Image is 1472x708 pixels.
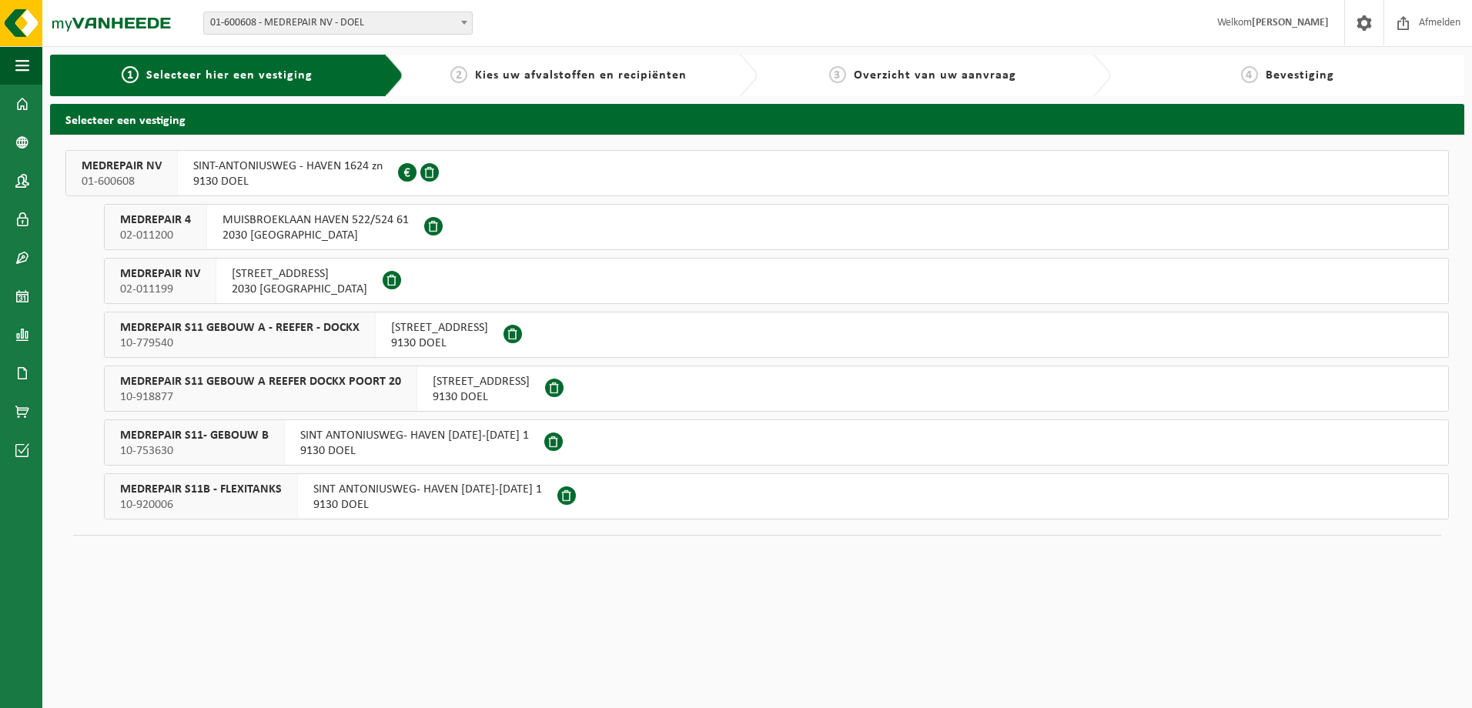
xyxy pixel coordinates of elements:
[146,69,313,82] span: Selecteer hier een vestiging
[829,66,846,83] span: 3
[222,212,409,228] span: MUISBROEKLAAN HAVEN 522/524 61
[50,104,1464,134] h2: Selecteer een vestiging
[204,12,472,34] span: 01-600608 - MEDREPAIR NV - DOEL
[120,228,191,243] span: 02-011200
[232,282,367,297] span: 2030 [GEOGRAPHIC_DATA]
[120,389,401,405] span: 10-918877
[120,320,360,336] span: MEDREPAIR S11 GEBOUW A - REEFER - DOCKX
[300,428,529,443] span: SINT ANTONIUSWEG- HAVEN [DATE]-[DATE] 1
[1252,17,1329,28] strong: [PERSON_NAME]
[82,174,162,189] span: 01-600608
[104,312,1449,358] button: MEDREPAIR S11 GEBOUW A - REEFER - DOCKX 10-779540 [STREET_ADDRESS]9130 DOEL
[120,266,200,282] span: MEDREPAIR NV
[120,212,191,228] span: MEDREPAIR 4
[1266,69,1334,82] span: Bevestiging
[193,174,383,189] span: 9130 DOEL
[104,366,1449,412] button: MEDREPAIR S11 GEBOUW A REEFER DOCKX POORT 20 10-918877 [STREET_ADDRESS]9130 DOEL
[104,419,1449,466] button: MEDREPAIR S11- GEBOUW B 10-753630 SINT ANTONIUSWEG- HAVEN [DATE]-[DATE] 19130 DOEL
[193,159,383,174] span: SINT-ANTONIUSWEG - HAVEN 1624 zn
[450,66,467,83] span: 2
[120,282,200,297] span: 02-011199
[222,228,409,243] span: 2030 [GEOGRAPHIC_DATA]
[391,336,488,351] span: 9130 DOEL
[120,443,269,459] span: 10-753630
[120,482,282,497] span: MEDREPAIR S11B - FLEXITANKS
[120,497,282,513] span: 10-920006
[65,150,1449,196] button: MEDREPAIR NV 01-600608 SINT-ANTONIUSWEG - HAVEN 1624 zn9130 DOEL
[854,69,1016,82] span: Overzicht van uw aanvraag
[300,443,529,459] span: 9130 DOEL
[232,266,367,282] span: [STREET_ADDRESS]
[82,159,162,174] span: MEDREPAIR NV
[391,320,488,336] span: [STREET_ADDRESS]
[1241,66,1258,83] span: 4
[122,66,139,83] span: 1
[313,482,542,497] span: SINT ANTONIUSWEG- HAVEN [DATE]-[DATE] 1
[104,258,1449,304] button: MEDREPAIR NV 02-011199 [STREET_ADDRESS]2030 [GEOGRAPHIC_DATA]
[120,374,401,389] span: MEDREPAIR S11 GEBOUW A REEFER DOCKX POORT 20
[104,204,1449,250] button: MEDREPAIR 4 02-011200 MUISBROEKLAAN HAVEN 522/524 612030 [GEOGRAPHIC_DATA]
[203,12,473,35] span: 01-600608 - MEDREPAIR NV - DOEL
[475,69,687,82] span: Kies uw afvalstoffen en recipiënten
[120,428,269,443] span: MEDREPAIR S11- GEBOUW B
[313,497,542,513] span: 9130 DOEL
[433,389,530,405] span: 9130 DOEL
[433,374,530,389] span: [STREET_ADDRESS]
[104,473,1449,519] button: MEDREPAIR S11B - FLEXITANKS 10-920006 SINT ANTONIUSWEG- HAVEN [DATE]-[DATE] 19130 DOEL
[120,336,360,351] span: 10-779540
